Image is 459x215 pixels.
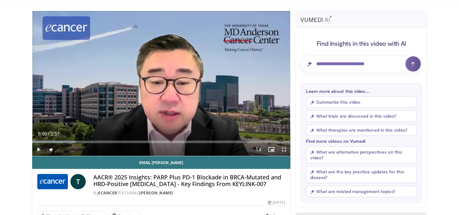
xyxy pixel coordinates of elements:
a: Email [PERSON_NAME] [32,156,290,169]
button: What are alternative perspectives on this video? [306,146,417,163]
a: [PERSON_NAME] [139,190,173,196]
img: ecancer [37,174,68,189]
button: Summarize this video [306,96,417,108]
img: vumedi-ai-logo.svg [301,16,332,22]
button: Fullscreen [278,143,290,156]
h4: Find Insights in this video with AI [301,39,422,47]
button: What are related management topics? [306,186,417,197]
p: Learn more about this video... [306,88,417,94]
h4: AACR® 2025 Insights: PARP Plus PD-1 Blockade in BRCA-Mutated and HRD-Positive [MEDICAL_DATA] - Ke... [93,174,285,188]
button: Enable picture-in-picture mode [265,143,278,156]
button: What are the key practice updates for this disease? [306,166,417,183]
span: 0:00 [38,131,47,136]
div: Progress Bar [32,141,290,143]
input: Question for AI [301,55,422,73]
button: Mute [45,143,58,156]
button: What therapies are mentioned in this video? [306,124,417,136]
button: Play [32,143,45,156]
video-js: Video Player [32,11,290,156]
p: Find more videos on Vumedi [306,138,417,144]
a: ecancer [98,190,117,196]
a: T [70,174,86,189]
div: [DATE] [268,200,285,205]
button: Playback Rate [252,143,265,156]
button: What trials are discussed in this video? [306,110,417,122]
span: 2:57 [51,131,59,136]
div: By FEATURING [93,190,285,196]
span: / [48,131,49,136]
